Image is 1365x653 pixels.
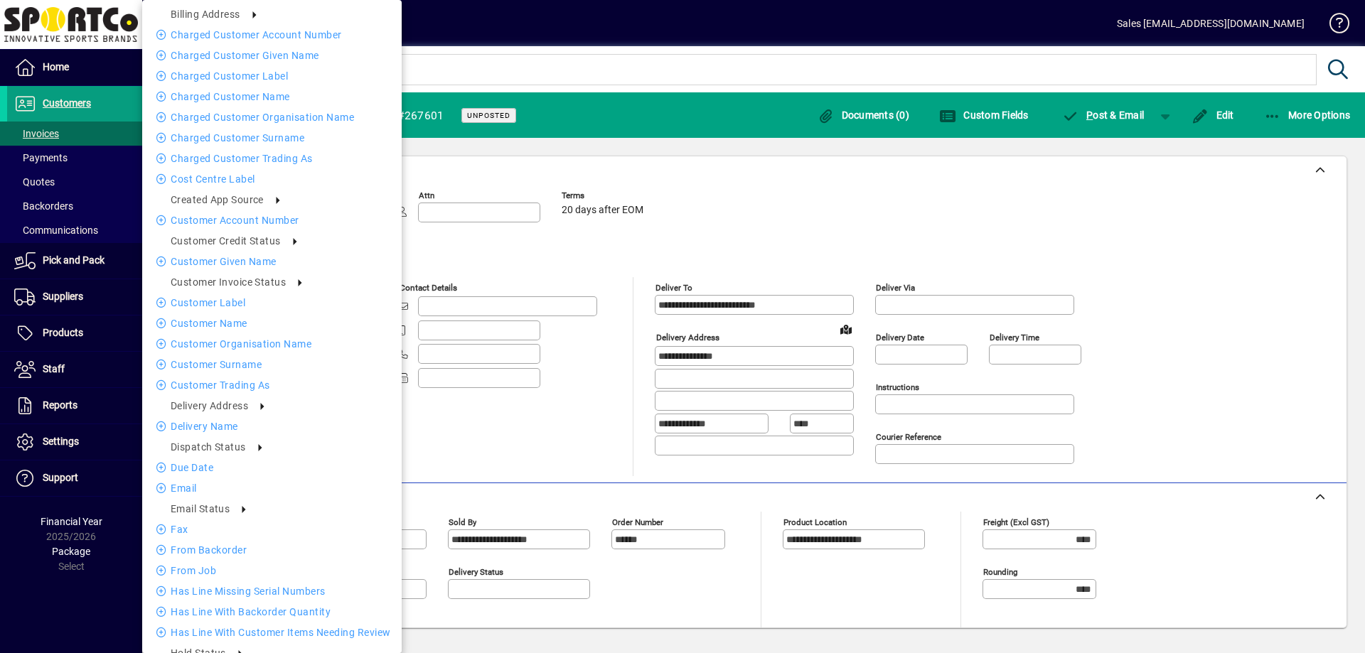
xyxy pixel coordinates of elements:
span: Created App Source [171,194,264,205]
li: Fax [142,521,402,538]
li: Charged Customer Trading as [142,150,402,167]
li: Customer Given name [142,253,402,270]
span: Dispatch Status [171,441,246,453]
li: From Backorder [142,541,402,558]
li: Has Line With Customer Items Needing Review [142,624,402,641]
li: Has Line With Backorder Quantity [142,603,402,620]
span: Customer credit status [171,235,281,247]
li: Charged Customer Surname [142,129,402,146]
li: Customer name [142,315,402,332]
li: Charged Customer name [142,88,402,105]
li: Customer Surname [142,356,402,373]
span: Billing address [171,9,240,20]
li: Charged Customer Account number [142,26,402,43]
li: Delivery name [142,418,402,435]
li: From Job [142,562,402,579]
li: Customer Organisation name [142,335,402,352]
span: Customer Invoice Status [171,276,286,288]
li: Customer Account number [142,212,402,229]
span: Delivery address [171,400,248,411]
li: Due date [142,459,402,476]
li: Charged Customer Organisation name [142,109,402,126]
li: Email [142,480,402,497]
li: Charged Customer Given name [142,47,402,64]
li: Customer Trading as [142,377,402,394]
li: Has Line Missing Serial Numbers [142,583,402,600]
li: Customer label [142,294,402,311]
span: Email status [171,503,230,514]
li: Charged Customer label [142,68,402,85]
li: Cost Centre Label [142,171,402,188]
